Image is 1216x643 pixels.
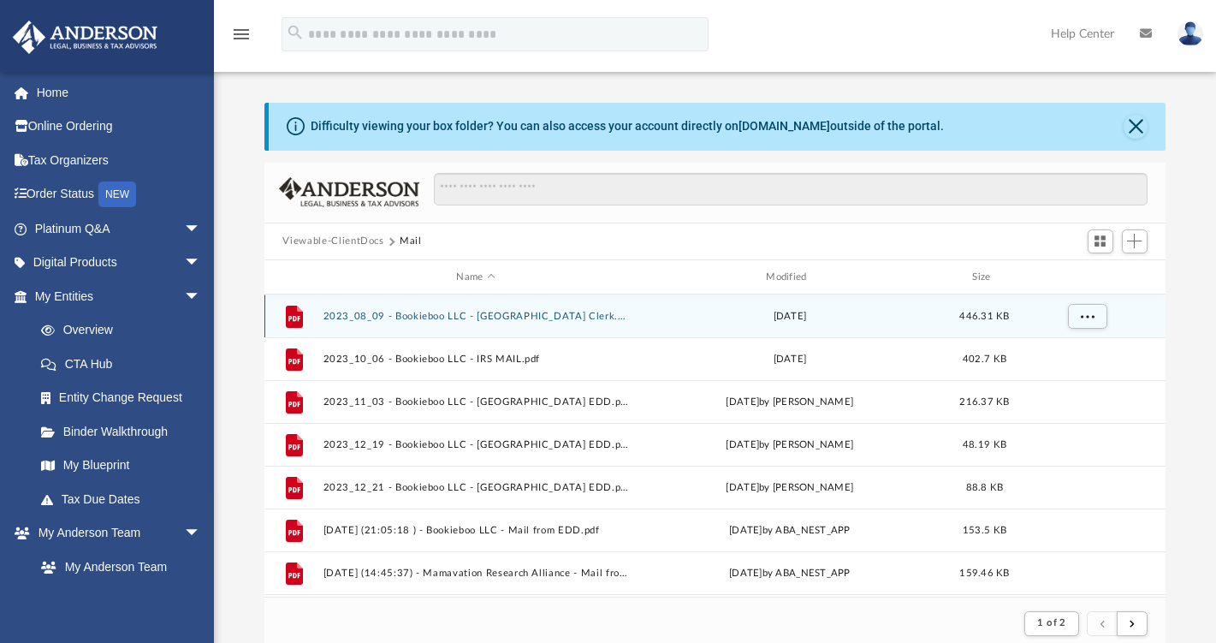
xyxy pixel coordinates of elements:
[231,24,252,45] i: menu
[950,270,1018,285] div: Size
[637,352,943,367] div: [DATE]
[637,395,943,410] div: [DATE] by [PERSON_NAME]
[965,483,1003,492] span: 88.8 KB
[184,211,218,247] span: arrow_drop_down
[8,21,163,54] img: Anderson Advisors Platinum Portal
[12,246,227,280] a: Digital Productsarrow_drop_down
[637,523,943,539] div: [DATE] by ABA_NEST_APP
[1026,270,1146,285] div: id
[637,480,943,496] div: [DATE] by [PERSON_NAME]
[286,23,305,42] i: search
[24,347,227,381] a: CTA Hub
[24,414,227,449] a: Binder Walkthrough
[282,234,383,249] button: Viewable-ClientDocs
[323,439,629,450] button: 2023_12_19 - Bookieboo LLC - [GEOGRAPHIC_DATA] EDD.pdf
[12,211,227,246] a: Platinum Q&Aarrow_drop_down
[12,143,227,177] a: Tax Organizers
[637,309,943,324] div: [DATE]
[959,569,1009,578] span: 159.46 KB
[323,568,629,579] button: [DATE] (14:45:37) - Mamavation Research Alliance - Mail from STATE OF [US_STATE] FRANCHISE TAX BO...
[184,246,218,281] span: arrow_drop_down
[323,396,629,408] button: 2023_11_03 - Bookieboo LLC - [GEOGRAPHIC_DATA] EDD.pdf
[323,482,629,493] button: 2023_12_21 - Bookieboo LLC - [GEOGRAPHIC_DATA] EDD.pdf
[637,438,943,453] div: [DATE] by [PERSON_NAME]
[323,311,629,322] button: 2023_08_09 - Bookieboo LLC - [GEOGRAPHIC_DATA] Clerk.pdf
[1122,229,1148,253] button: Add
[98,182,136,207] div: NEW
[323,525,629,536] button: [DATE] (21:05:18 ) - Bookieboo LLC - Mail from EDD.pdf
[1024,611,1078,635] button: 1 of 2
[322,270,628,285] div: Name
[1088,229,1113,253] button: Switch to Grid View
[264,295,1166,598] div: grid
[738,119,830,133] a: [DOMAIN_NAME]
[12,177,227,212] a: Order StatusNEW
[1124,115,1148,139] button: Close
[24,449,218,483] a: My Blueprint
[959,397,1009,407] span: 216.37 KB
[1177,21,1203,46] img: User Pic
[12,516,218,551] a: My Anderson Teamarrow_drop_down
[231,33,252,45] a: menu
[184,516,218,551] span: arrow_drop_down
[12,75,227,110] a: Home
[637,566,943,581] div: [DATE] by ABA_NEST_APP
[962,440,1005,450] span: 48.19 KB
[400,234,422,249] button: Mail
[24,584,218,618] a: Anderson System
[24,381,227,415] a: Entity Change Request
[962,526,1005,535] span: 153.5 KB
[959,312,1009,321] span: 446.31 KB
[962,354,1005,364] span: 402.7 KB
[311,117,944,135] div: Difficulty viewing your box folder? You can also access your account directly on outside of the p...
[12,279,227,313] a: My Entitiesarrow_drop_down
[1037,618,1065,628] span: 1 of 2
[24,550,210,584] a: My Anderson Team
[184,279,218,314] span: arrow_drop_down
[1067,304,1106,330] button: More options
[24,482,227,516] a: Tax Due Dates
[24,313,227,348] a: Overview
[12,110,227,144] a: Online Ordering
[271,270,314,285] div: id
[323,354,629,365] button: 2023_10_06 - Bookieboo LLC - IRS MAIL.pdf
[434,173,1147,205] input: Search files and folders
[636,270,942,285] div: Modified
